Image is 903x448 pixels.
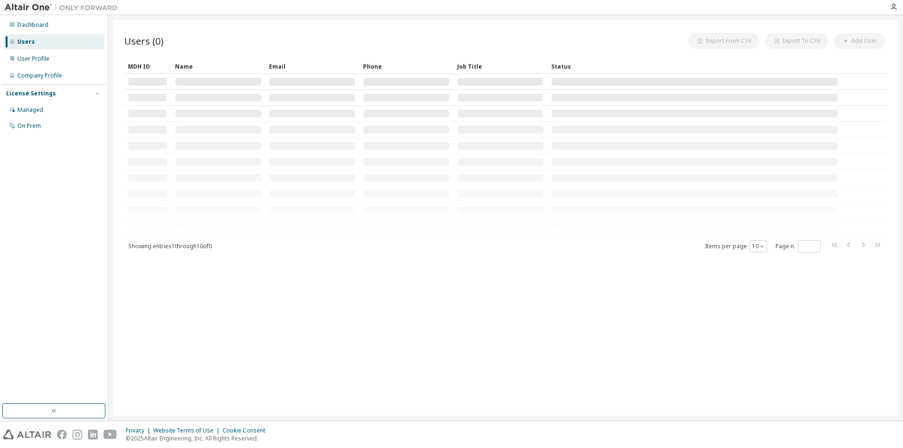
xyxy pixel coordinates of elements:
[128,242,212,250] span: Showing entries 1 through 10 of 0
[269,59,356,74] div: Email
[3,430,51,440] img: altair_logo.svg
[72,430,82,440] img: instagram.svg
[457,59,544,74] div: Job Title
[175,59,261,74] div: Name
[17,55,49,63] div: User Profile
[126,427,153,434] div: Privacy
[153,427,222,434] div: Website Terms of Use
[752,243,765,250] button: 10
[222,427,271,434] div: Cookie Consent
[57,430,67,440] img: facebook.svg
[17,122,41,130] div: On Prem
[17,106,43,114] div: Managed
[124,34,164,47] span: Users (0)
[765,33,828,49] button: Export To CSV
[551,59,838,74] div: Status
[705,240,767,252] span: Items per page
[363,59,450,74] div: Phone
[103,430,117,440] img: youtube.svg
[6,90,56,97] div: License Settings
[5,3,122,12] img: Altair One
[776,240,821,252] span: Page n.
[834,33,885,49] button: Add User
[688,33,760,49] button: Import From CSV
[128,59,167,74] div: MDH ID
[126,434,271,442] p: © 2025 Altair Engineering, Inc. All Rights Reserved.
[17,38,35,46] div: Users
[17,72,62,79] div: Company Profile
[88,430,98,440] img: linkedin.svg
[17,21,48,29] div: Dashboard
